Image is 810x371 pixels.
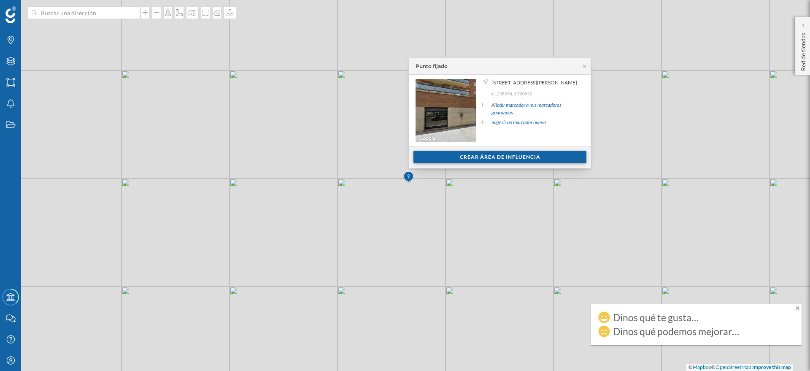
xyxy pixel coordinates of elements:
[613,313,699,322] div: Dinos qué te gusta…
[693,364,711,370] a: Mapbox
[799,30,807,71] p: Red de tiendas
[5,6,16,23] img: Geoblink Logo
[403,169,414,186] img: Marker
[491,101,580,116] a: Añadir marcador a mis marcadores guardados
[416,62,448,70] div: Punto fijado
[491,79,577,87] span: [STREET_ADDRESS][PERSON_NAME]
[686,364,793,371] div: © ©
[613,327,739,336] div: Dinos qué podemos mejorar…
[715,364,751,370] a: OpenStreetMap
[17,6,45,14] span: Soporte
[491,119,546,126] a: Sugerir un marcador nuevo
[416,79,476,142] img: streetview
[491,91,580,97] p: 41,335298, 1,700993
[752,364,791,370] a: Improve this map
